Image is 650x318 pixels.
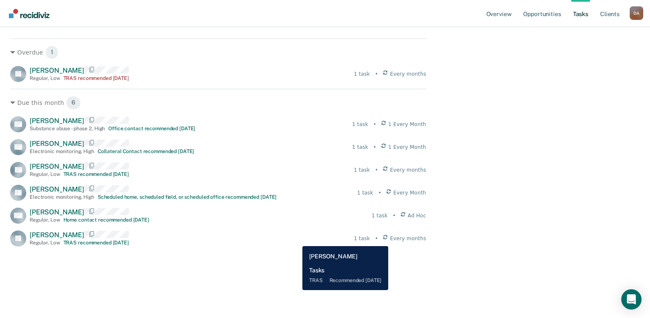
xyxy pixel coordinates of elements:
[357,189,373,197] div: 1 task
[30,117,84,125] span: [PERSON_NAME]
[30,162,84,170] span: [PERSON_NAME]
[30,140,84,148] span: [PERSON_NAME]
[390,70,426,78] span: Every months
[388,121,426,128] span: 1 Every Month
[30,231,84,239] span: [PERSON_NAME]
[30,171,60,177] div: Regular , Low
[354,70,370,78] div: 1 task
[30,185,84,193] span: [PERSON_NAME]
[375,70,378,78] div: •
[98,148,195,154] div: Collateral Contact recommended [DATE]
[66,96,81,110] span: 6
[30,126,105,132] div: Substance abuse - phase 2 , High
[375,235,378,242] div: •
[30,240,60,246] div: Regular , Low
[45,46,59,59] span: 1
[354,235,370,242] div: 1 task
[63,217,149,223] div: Home contact recommended [DATE]
[10,96,426,110] div: Due this month 6
[390,166,426,174] span: Every months
[630,6,643,20] button: Profile dropdown button
[30,148,94,154] div: Electronic monitoring , High
[373,143,376,151] div: •
[378,189,381,197] div: •
[10,46,426,59] div: Overdue 1
[352,121,368,128] div: 1 task
[354,166,370,174] div: 1 task
[98,194,277,200] div: Scheduled home, scheduled field, or scheduled office recommended [DATE]
[63,75,129,81] div: TRAS recommended [DATE]
[30,194,94,200] div: Electronic monitoring , High
[30,75,60,81] div: Regular , Low
[63,240,129,246] div: TRAS recommended [DATE]
[375,166,378,174] div: •
[388,143,426,151] span: 1 Every Month
[9,9,49,18] img: Recidiviz
[393,212,396,219] div: •
[373,121,376,128] div: •
[393,189,426,197] span: Every Month
[352,143,368,151] div: 1 task
[630,6,643,20] div: D A
[408,212,426,219] span: Ad Hoc
[108,126,195,132] div: Office contact recommended [DATE]
[30,217,60,223] div: Regular , Low
[30,66,84,74] span: [PERSON_NAME]
[621,289,642,310] div: Open Intercom Messenger
[390,235,426,242] span: Every months
[372,212,388,219] div: 1 task
[30,208,84,216] span: [PERSON_NAME]
[63,171,129,177] div: TRAS recommended [DATE]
